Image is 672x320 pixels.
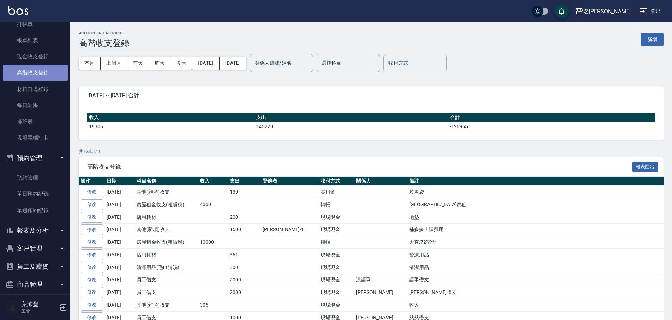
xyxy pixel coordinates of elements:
[135,177,198,186] th: 科目名稱
[105,186,135,198] td: [DATE]
[87,163,632,170] span: 高階收支登錄
[79,31,129,35] h2: ACCOUNTING RECORDS
[448,122,655,131] td: -126965
[354,286,407,299] td: [PERSON_NAME]
[81,275,103,286] a: 修改
[3,202,68,218] a: 單週預約紀錄
[105,236,135,249] td: [DATE]
[407,177,664,186] th: 備註
[228,223,261,236] td: 1500
[81,262,103,273] a: 修改
[105,211,135,223] td: [DATE]
[105,261,135,274] td: [DATE]
[407,286,664,299] td: [PERSON_NAME]借支
[407,198,664,211] td: [GEOGRAPHIC_DATA]房租
[135,198,198,211] td: 房屋租金收支(租賃稅)
[407,211,664,223] td: 地墊
[3,239,68,257] button: 客戶管理
[3,130,68,146] a: 現場電腦打卡
[261,223,319,236] td: [PERSON_NAME]/8
[228,274,261,286] td: 2000
[228,211,261,223] td: 200
[228,186,261,198] td: 130
[198,198,228,211] td: 4000
[8,6,28,15] img: Logo
[254,122,448,131] td: 146270
[135,286,198,299] td: 員工借支
[3,113,68,130] a: 排班表
[3,65,68,81] a: 高階收支登錄
[254,113,448,122] th: 支出
[198,236,228,249] td: 10000
[105,299,135,312] td: [DATE]
[407,186,664,198] td: 垃圾袋
[135,236,198,249] td: 房屋租金收支(租賃稅)
[81,287,103,298] a: 修改
[319,198,354,211] td: 轉帳
[105,223,135,236] td: [DATE]
[319,261,354,274] td: 現場現金
[319,223,354,236] td: 現場現金
[220,57,246,70] button: [DATE]
[79,38,129,48] h3: 高階收支登錄
[572,4,634,19] button: 名[PERSON_NAME]
[319,211,354,223] td: 現場現金
[81,212,103,223] a: 修改
[319,177,354,186] th: 收付方式
[87,122,254,131] td: 19305
[135,261,198,274] td: 清潔用品(毛巾清洗)
[261,177,319,186] th: 登錄者
[21,301,57,308] h5: 葉沛瑩
[3,275,68,294] button: 商品管理
[135,274,198,286] td: 員工借支
[79,177,105,186] th: 操作
[407,249,664,261] td: 醫療用品
[171,57,192,70] button: 今天
[79,148,664,155] p: 共 16 筆, 1 / 1
[3,149,68,167] button: 預約管理
[3,97,68,113] a: 每日結帳
[87,92,655,99] span: [DATE] ~ [DATE] 合計
[407,261,664,274] td: 清潔用品
[3,81,68,97] a: 材料自購登錄
[3,170,68,186] a: 預約管理
[81,237,103,248] a: 修改
[319,249,354,261] td: 現場現金
[228,286,261,299] td: 2000
[81,300,103,311] a: 修改
[81,249,103,260] a: 修改
[198,299,228,312] td: 305
[3,48,68,65] a: 現金收支登錄
[319,186,354,198] td: 零用金
[641,36,664,43] a: 新增
[354,177,407,186] th: 關係人
[319,274,354,286] td: 現場現金
[101,57,127,70] button: 上個月
[641,33,664,46] button: 新增
[135,249,198,261] td: 店用耗材
[81,199,103,210] a: 修改
[319,236,354,249] td: 轉帳
[554,4,569,18] button: save
[407,299,664,312] td: 收入
[228,177,261,186] th: 支出
[105,177,135,186] th: 日期
[87,113,254,122] th: 收入
[319,299,354,312] td: 現場現金
[149,57,171,70] button: 昨天
[105,249,135,261] td: [DATE]
[632,163,658,170] a: 報表匯出
[135,299,198,312] td: 其他(雜項)收支
[135,211,198,223] td: 店用耗材
[407,223,664,236] td: 補多多上課費用
[192,57,219,70] button: [DATE]
[632,162,658,172] button: 報表匯出
[3,16,68,32] a: 打帳單
[3,257,68,276] button: 員工及薪資
[636,5,664,18] button: 登出
[354,274,407,286] td: 洪語爭
[228,249,261,261] td: 361
[81,224,103,235] a: 修改
[105,198,135,211] td: [DATE]
[21,308,57,314] p: 主管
